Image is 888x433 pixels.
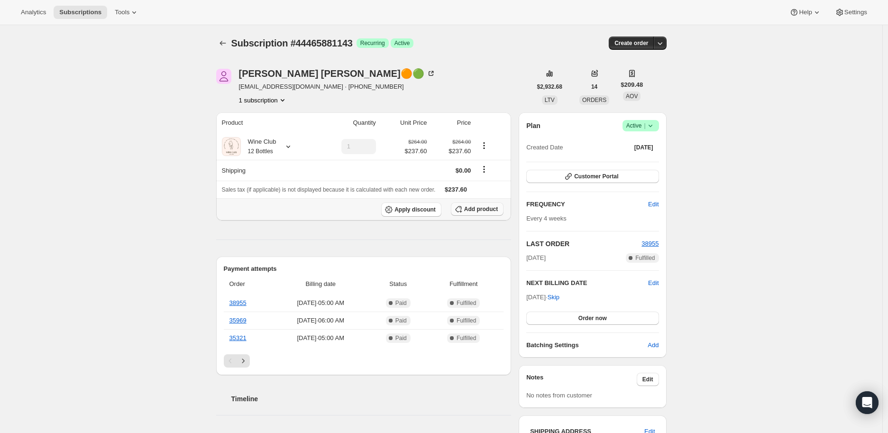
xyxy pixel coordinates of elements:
[216,112,315,133] th: Product
[526,239,641,249] h2: LAST ORDER
[224,354,504,368] nav: Pagination
[548,293,559,302] span: Skip
[229,317,247,324] a: 35969
[629,141,659,154] button: [DATE]
[115,9,129,16] span: Tools
[531,80,568,93] button: $2,932.68
[476,140,492,151] button: Product actions
[224,274,272,295] th: Order
[231,38,353,48] span: Subscription #44465881143
[642,338,664,353] button: Add
[457,299,476,307] span: Fulfilled
[229,334,247,341] a: 35321
[545,97,555,103] span: LTV
[457,317,476,324] span: Fulfilled
[54,6,107,19] button: Subscriptions
[395,317,407,324] span: Paid
[784,6,827,19] button: Help
[315,112,379,133] th: Quantity
[542,290,565,305] button: Skip
[626,93,638,100] span: AOV
[445,186,467,193] span: $237.60
[844,9,867,16] span: Settings
[379,112,430,133] th: Unit Price
[395,299,407,307] span: Paid
[614,39,648,47] span: Create order
[621,80,643,90] span: $209.48
[274,298,367,308] span: [DATE] · 05:00 AM
[856,391,879,414] div: Open Intercom Messenger
[526,392,592,399] span: No notes from customer
[216,160,315,181] th: Shipping
[648,278,659,288] button: Edit
[231,394,512,404] h2: Timeline
[224,264,504,274] h2: Payment attempts
[829,6,873,19] button: Settings
[526,215,567,222] span: Every 4 weeks
[229,299,247,306] a: 38955
[586,80,603,93] button: 14
[429,279,498,289] span: Fulfillment
[642,376,653,383] span: Edit
[526,312,659,325] button: Order now
[464,205,498,213] span: Add product
[21,9,46,16] span: Analytics
[216,69,231,84] span: Kristin Kenney🟠🟢
[452,139,471,145] small: $264.00
[626,121,655,130] span: Active
[395,334,407,342] span: Paid
[537,83,562,91] span: $2,932.68
[799,9,812,16] span: Help
[360,39,385,47] span: Recurring
[635,254,655,262] span: Fulfilled
[222,186,436,193] span: Sales tax (if applicable) is not displayed because it is calculated with each new order.
[239,69,436,78] div: [PERSON_NAME] [PERSON_NAME]🟠🟢
[642,197,664,212] button: Edit
[274,333,367,343] span: [DATE] · 05:00 AM
[526,294,559,301] span: [DATE] ·
[109,6,145,19] button: Tools
[216,37,229,50] button: Subscriptions
[526,341,648,350] h6: Batching Settings
[526,278,648,288] h2: NEXT BILLING DATE
[476,164,492,175] button: Shipping actions
[526,121,540,130] h2: Plan
[582,97,606,103] span: ORDERS
[526,170,659,183] button: Customer Portal
[432,147,471,156] span: $237.60
[456,167,471,174] span: $0.00
[237,354,250,368] button: Next
[408,139,427,145] small: $264.00
[373,279,423,289] span: Status
[457,334,476,342] span: Fulfilled
[637,373,659,386] button: Edit
[241,137,276,156] div: Wine Club
[641,240,659,247] a: 38955
[394,206,436,213] span: Apply discount
[526,373,637,386] h3: Notes
[574,173,618,180] span: Customer Portal
[239,95,287,105] button: Product actions
[59,9,101,16] span: Subscriptions
[526,253,546,263] span: [DATE]
[394,39,410,47] span: Active
[648,341,659,350] span: Add
[644,122,645,129] span: |
[526,200,648,209] h2: FREQUENCY
[591,83,597,91] span: 14
[248,148,273,155] small: 12 Bottles
[381,203,441,217] button: Apply discount
[578,314,607,322] span: Order now
[641,239,659,249] button: 38955
[274,279,367,289] span: Billing date
[404,147,427,156] span: $237.60
[430,112,474,133] th: Price
[222,137,241,156] img: product img
[274,316,367,325] span: [DATE] · 06:00 AM
[526,143,563,152] span: Created Date
[451,203,504,216] button: Add product
[648,200,659,209] span: Edit
[15,6,52,19] button: Analytics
